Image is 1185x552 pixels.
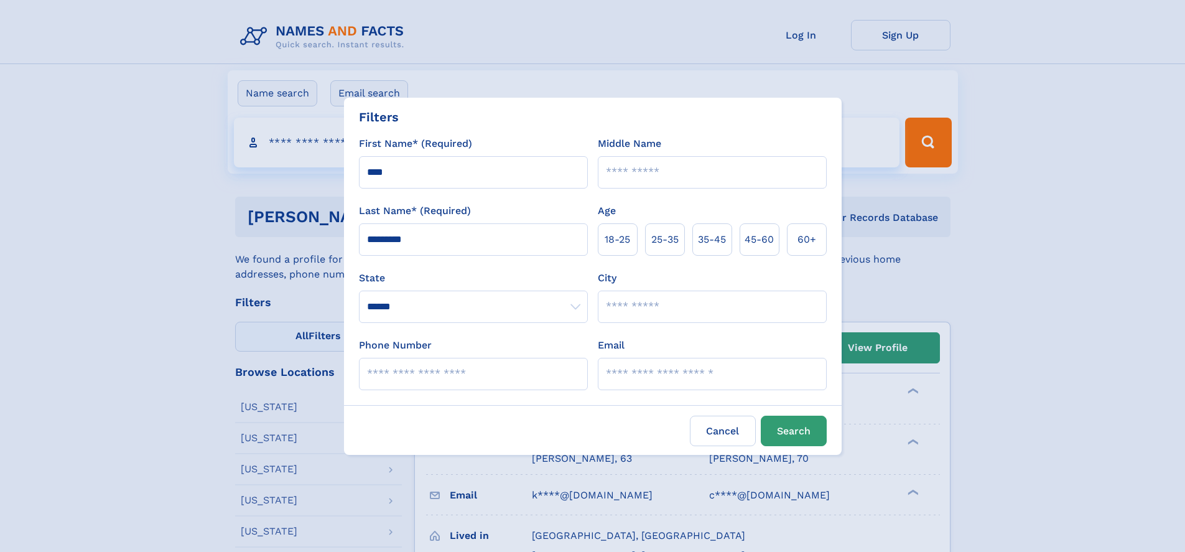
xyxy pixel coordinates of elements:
[359,108,399,126] div: Filters
[797,232,816,247] span: 60+
[598,338,625,353] label: Email
[651,232,679,247] span: 25‑35
[359,271,588,286] label: State
[698,232,726,247] span: 35‑45
[598,136,661,151] label: Middle Name
[605,232,630,247] span: 18‑25
[359,338,432,353] label: Phone Number
[598,203,616,218] label: Age
[690,416,756,446] label: Cancel
[598,271,616,286] label: City
[359,203,471,218] label: Last Name* (Required)
[761,416,827,446] button: Search
[745,232,774,247] span: 45‑60
[359,136,472,151] label: First Name* (Required)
